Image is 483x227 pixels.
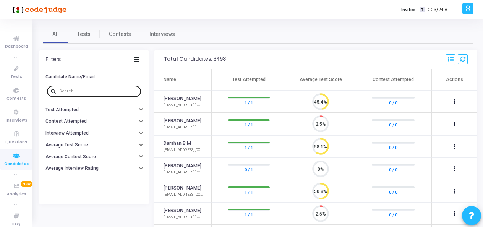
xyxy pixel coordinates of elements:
h6: Contest Attempted [45,118,87,124]
a: 0 / 0 [389,144,397,151]
span: All [52,30,59,38]
div: Filters [45,57,61,63]
span: Candidates [4,161,29,167]
a: [PERSON_NAME] [164,162,201,170]
label: Invites: [401,6,417,13]
div: [EMAIL_ADDRESS][DOMAIN_NAME] [164,125,204,130]
a: Darshan B M [164,140,191,147]
th: Contest Attempted [357,69,430,91]
th: Average Test Score [284,69,357,91]
h6: Average Test Score [45,142,88,148]
span: Interviews [6,117,27,124]
span: Interviews [149,30,175,38]
a: [PERSON_NAME] [164,207,201,214]
span: Tests [77,30,91,38]
div: Name [164,76,176,83]
div: [EMAIL_ADDRESS][DOMAIN_NAME] [164,170,204,175]
div: [EMAIL_ADDRESS][DOMAIN_NAME] [164,102,204,108]
span: Analytics [7,191,26,198]
h6: Interview Attempted [45,130,89,136]
span: Contests [109,30,131,38]
span: Contests [6,96,26,102]
th: Actions [431,69,477,91]
a: 1 / 1 [245,121,253,129]
button: Test Attempted [39,104,149,115]
a: [PERSON_NAME] [164,95,201,102]
a: [PERSON_NAME] [164,117,201,125]
span: T [420,7,425,13]
a: [PERSON_NAME] [164,185,201,192]
div: [EMAIL_ADDRESS][DOMAIN_NAME] [164,147,204,153]
a: 0 / 0 [389,99,397,106]
div: [EMAIL_ADDRESS][DOMAIN_NAME] [164,214,204,220]
span: 1003/2418 [426,6,447,13]
input: Search... [59,89,138,94]
a: 1 / 1 [245,188,253,196]
a: 0 / 0 [389,166,397,173]
span: Tests [10,74,22,80]
span: Questions [5,139,27,146]
h6: Test Attempted [45,107,79,113]
button: Average Interview Rating [39,162,149,174]
div: Total Candidates: 3498 [164,56,226,62]
a: 0 / 0 [389,211,397,218]
a: 1 / 1 [245,99,253,106]
h6: Average Interview Rating [45,165,99,171]
th: Test Attempted [212,69,284,91]
a: 0 / 0 [389,121,397,129]
a: 0 / 1 [245,166,253,173]
mat-icon: search [50,88,59,95]
a: 1 / 1 [245,144,253,151]
span: Dashboard [5,44,28,50]
div: [EMAIL_ADDRESS][DOMAIN_NAME] [164,192,204,198]
button: Average Contest Score [39,151,149,163]
button: Candidate Name/Email [39,71,149,83]
h6: Average Contest Score [45,154,96,160]
button: Average Test Score [39,139,149,151]
a: 1 / 1 [245,211,253,218]
a: 0 / 0 [389,188,397,196]
span: New [21,181,32,187]
button: Contest Attempted [39,115,149,127]
h6: Candidate Name/Email [45,74,95,80]
img: logo [10,2,67,17]
button: Interview Attempted [39,127,149,139]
